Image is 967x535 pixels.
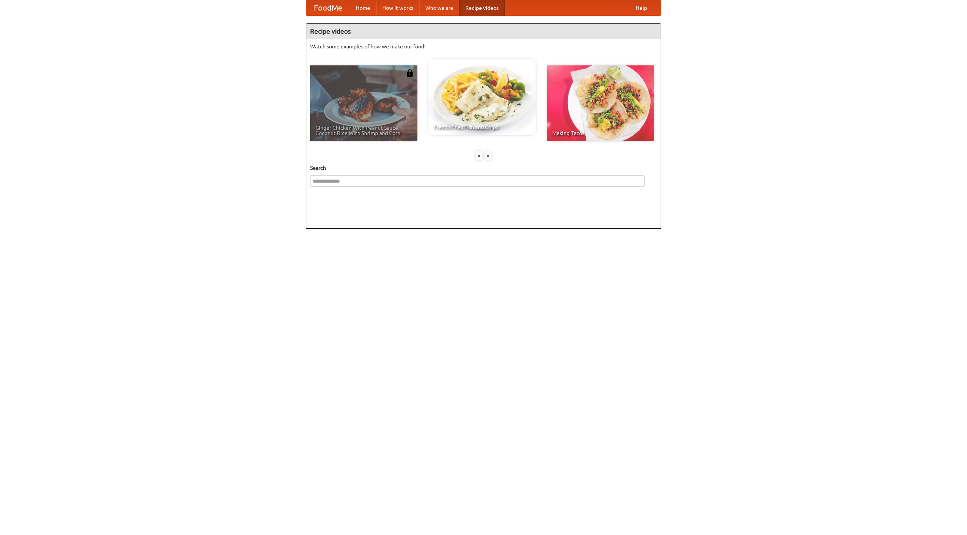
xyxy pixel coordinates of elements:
h5: Search [310,164,657,172]
a: How it works [376,0,419,16]
span: Making Tacos [552,130,649,136]
a: Home [350,0,376,16]
p: Watch some examples of how we make our food! [310,43,657,50]
a: French Fries Fish and Chips [428,59,536,135]
a: Help [630,0,653,16]
a: FoodMe [306,0,350,16]
span: French Fries Fish and Chips [434,124,530,130]
a: Making Tacos [547,65,654,141]
h4: Recipe videos [306,24,661,39]
a: Who we are [419,0,459,16]
a: Recipe videos [459,0,505,16]
div: » [485,151,491,160]
img: 483408.png [406,69,414,77]
div: « [476,151,482,160]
